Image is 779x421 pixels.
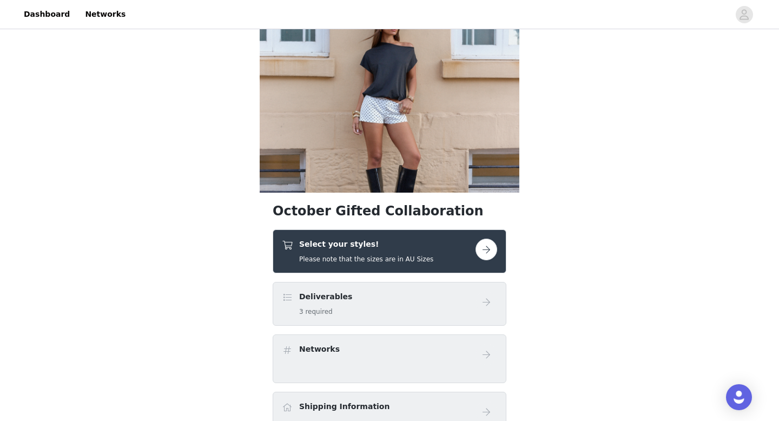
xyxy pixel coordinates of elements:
[17,2,76,27] a: Dashboard
[299,239,433,250] h4: Select your styles!
[273,201,506,221] h1: October Gifted Collaboration
[78,2,132,27] a: Networks
[299,254,433,264] h5: Please note that the sizes are in AU Sizes
[299,401,389,412] h4: Shipping Information
[739,6,749,23] div: avatar
[273,282,506,326] div: Deliverables
[273,229,506,273] div: Select your styles!
[299,307,352,317] h5: 3 required
[299,291,352,302] h4: Deliverables
[273,334,506,383] div: Networks
[726,384,752,410] div: Open Intercom Messenger
[299,344,340,355] h4: Networks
